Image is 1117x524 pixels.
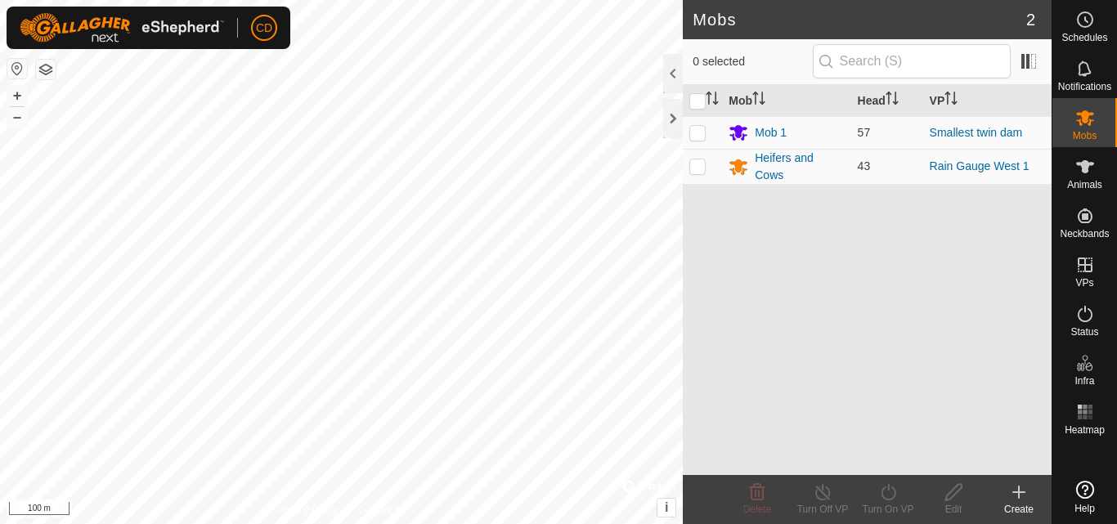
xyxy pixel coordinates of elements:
[7,59,27,78] button: Reset Map
[7,107,27,127] button: –
[277,503,339,517] a: Privacy Policy
[858,159,871,172] span: 43
[944,94,958,107] p-sorticon: Activate to sort
[755,150,844,184] div: Heifers and Cows
[813,44,1011,78] input: Search (S)
[743,504,772,515] span: Delete
[1070,327,1098,337] span: Status
[1026,7,1035,32] span: 2
[693,53,812,70] span: 0 selected
[693,10,1026,29] h2: Mobs
[886,94,899,107] p-sorticon: Activate to sort
[706,94,719,107] p-sorticon: Activate to sort
[1074,376,1094,386] span: Infra
[665,500,668,514] span: i
[1074,504,1095,513] span: Help
[986,502,1052,517] div: Create
[923,85,1052,117] th: VP
[657,499,675,517] button: i
[1060,229,1109,239] span: Neckbands
[790,502,855,517] div: Turn Off VP
[20,13,224,43] img: Gallagher Logo
[851,85,923,117] th: Head
[7,86,27,105] button: +
[1075,278,1093,288] span: VPs
[1065,425,1105,435] span: Heatmap
[357,503,406,517] a: Contact Us
[858,126,871,139] span: 57
[1061,33,1107,43] span: Schedules
[930,159,1030,172] a: Rain Gauge West 1
[755,124,787,141] div: Mob 1
[930,126,1023,139] a: Smallest twin dam
[36,60,56,79] button: Map Layers
[752,94,765,107] p-sorticon: Activate to sort
[921,502,986,517] div: Edit
[855,502,921,517] div: Turn On VP
[1073,131,1097,141] span: Mobs
[1052,474,1117,520] a: Help
[1058,82,1111,92] span: Notifications
[256,20,272,37] span: CD
[1067,180,1102,190] span: Animals
[722,85,850,117] th: Mob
